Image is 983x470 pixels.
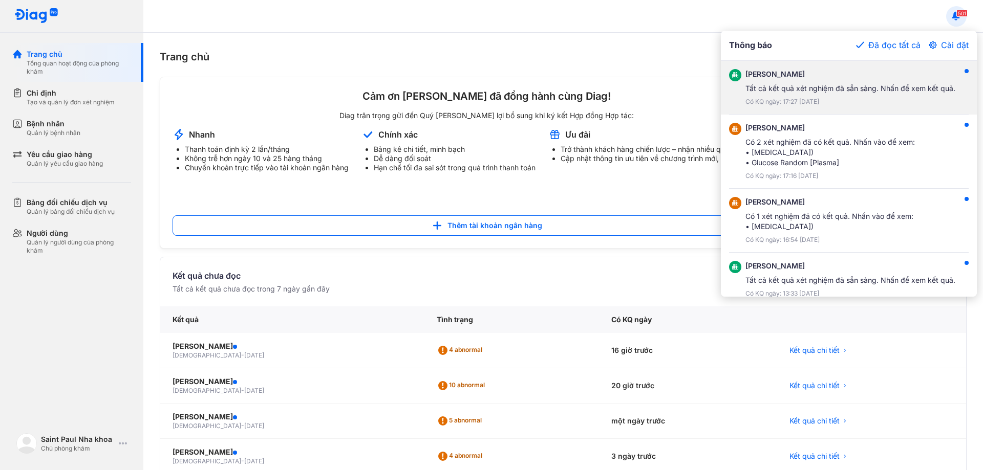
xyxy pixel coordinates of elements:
div: Có KQ ngày: 16:54 [DATE] [745,236,913,244]
div: [PERSON_NAME] [745,197,913,207]
div: Quản lý người dùng của phòng khám [27,238,131,255]
div: Trang chủ [27,49,131,59]
div: Tạo và quản lý đơn xét nghiệm [27,98,115,106]
div: Saint Paul Nha khoa [41,434,115,444]
button: Cài đặt [929,39,969,51]
div: Quản lý yêu cầu giao hàng [27,160,103,168]
span: Thông báo [729,39,772,52]
button: Đã đọc tất cả [856,39,921,51]
button: [PERSON_NAME]Tất cả kết quả xét nghiệm đã sẵn sàng. Nhấn để xem kết quả.Có KQ ngày: 13:33 [DATE] [721,253,977,306]
div: [PERSON_NAME] [745,123,915,133]
div: Có KQ ngày: 13:33 [DATE] [745,289,955,298]
div: Có KQ ngày: 17:27 [DATE] [745,98,955,106]
div: Có 2 xét nghiệm đã có kết quả. Nhấn vào để xem: • [MEDICAL_DATA]) • Glucose Random [Plasma] [745,137,915,168]
div: Bệnh nhân [27,119,80,129]
img: logo [14,8,58,24]
button: [PERSON_NAME]Có 2 xét nghiệm đã có kết quả. Nhấn vào để xem:• [MEDICAL_DATA])• Glucose Random [Pl... [721,115,977,189]
div: Tổng quan hoạt động của phòng khám [27,59,131,76]
div: [PERSON_NAME] [745,69,955,79]
div: Quản lý bệnh nhân [27,129,80,137]
div: Chỉ định [27,88,115,98]
div: Có 1 xét nghiệm đã có kết quả. Nhấn vào để xem: • [MEDICAL_DATA]) [745,211,913,232]
div: Người dùng [27,228,131,238]
button: [PERSON_NAME]Tất cả kết quả xét nghiệm đã sẵn sàng. Nhấn để xem kết quả.Có KQ ngày: 17:27 [DATE] [721,61,977,115]
div: Có KQ ngày: 17:16 [DATE] [745,172,915,180]
div: Tất cả kết quả xét nghiệm đã sẵn sàng. Nhấn để xem kết quả. [745,275,955,285]
div: Bảng đối chiếu dịch vụ [27,197,115,208]
div: Chủ phòng khám [41,444,115,453]
div: Tất cả kết quả xét nghiệm đã sẵn sàng. Nhấn để xem kết quả. [745,83,955,94]
div: Yêu cầu giao hàng [27,149,103,160]
div: Quản lý bảng đối chiếu dịch vụ [27,208,115,216]
div: [PERSON_NAME] [745,261,955,271]
img: logo [16,433,37,454]
button: [PERSON_NAME]Có 1 xét nghiệm đã có kết quả. Nhấn vào để xem:• [MEDICAL_DATA])Có KQ ngày: 16:54 [D... [721,189,977,253]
